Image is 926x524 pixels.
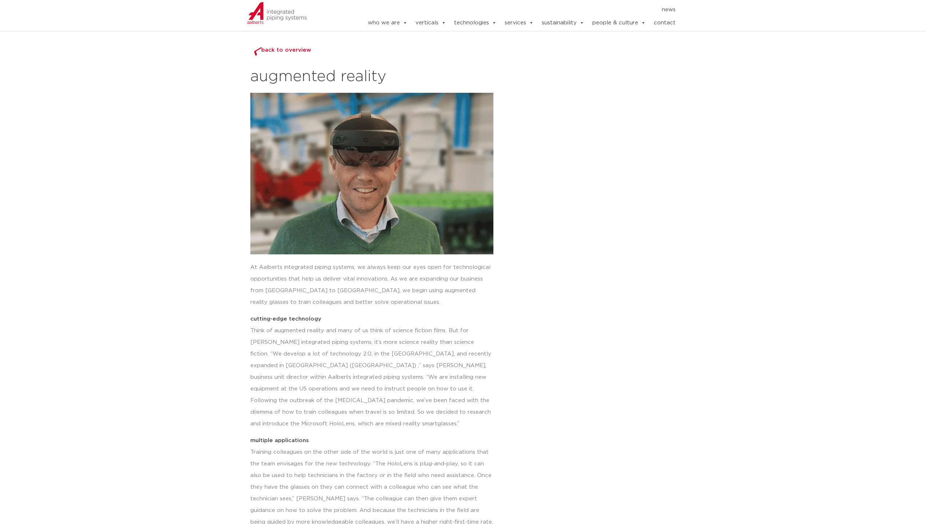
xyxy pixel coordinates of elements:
p: At Aalberts integrated piping systems, we always keep our eyes open for technological opportuniti... [250,262,493,308]
a: who we are [368,16,408,30]
a: technologies [454,16,497,30]
a: verticals [416,16,446,30]
strong: cutting-edge technology [250,316,321,322]
h2: augmented reality [250,68,493,86]
a: news [662,4,676,16]
span: back to overview [261,47,311,56]
a: people & culture [592,16,646,30]
strong: multiple applications [250,438,309,443]
a: contact [654,16,676,30]
a: services [505,16,534,30]
a: sustainability [542,16,584,30]
nav: Menu [346,4,676,16]
a: back to overview [251,47,314,56]
p: Think of augmented reality and many of us think of science fiction films. But for [PERSON_NAME] i... [250,313,493,430]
